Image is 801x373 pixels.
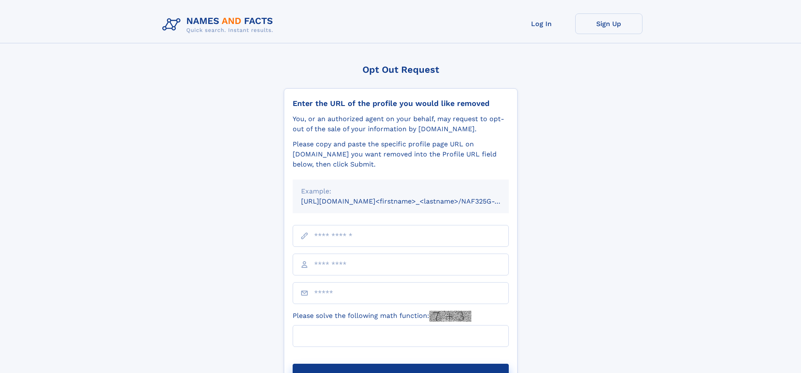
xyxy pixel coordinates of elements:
[293,311,471,322] label: Please solve the following math function:
[301,197,525,205] small: [URL][DOMAIN_NAME]<firstname>_<lastname>/NAF325G-xxxxxxxx
[293,99,509,108] div: Enter the URL of the profile you would like removed
[575,13,642,34] a: Sign Up
[301,186,500,196] div: Example:
[159,13,280,36] img: Logo Names and Facts
[293,114,509,134] div: You, or an authorized agent on your behalf, may request to opt-out of the sale of your informatio...
[293,139,509,169] div: Please copy and paste the specific profile page URL on [DOMAIN_NAME] you want removed into the Pr...
[508,13,575,34] a: Log In
[284,64,518,75] div: Opt Out Request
